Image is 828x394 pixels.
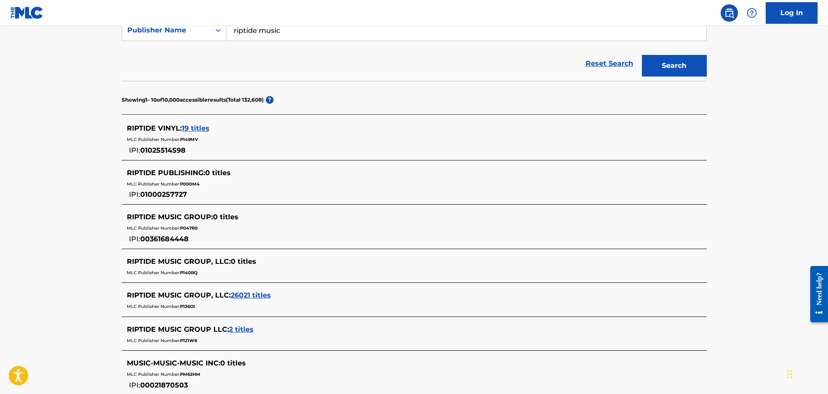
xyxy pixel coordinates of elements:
a: Reset Search [581,54,638,73]
span: 00361684448 [140,235,189,243]
span: 01000257727 [140,190,187,199]
span: MUSIC-MUSIC-MUSIC INC : [127,359,220,367]
span: 0 titles [205,169,231,177]
span: P000M4 [180,181,200,187]
span: 19 titles [182,124,209,132]
div: Drag [787,361,793,387]
button: Search [642,55,707,77]
span: PM62HM [180,372,200,377]
span: MLC Publisher Number: [127,137,180,142]
img: search [724,8,735,18]
span: MLC Publisher Number: [127,304,180,309]
span: MLC Publisher Number: [127,338,180,343]
span: 2 titles [229,325,254,333]
span: IPI: [129,381,140,389]
img: MLC Logo [10,6,44,19]
span: P140RQ [180,270,197,275]
iframe: Resource Center [804,259,828,329]
iframe: Chat Widget [785,352,828,394]
span: 0 titles [220,359,246,367]
span: MLC Publisher Number: [127,225,180,231]
span: P121W8 [180,338,197,343]
span: P136OI [180,304,195,309]
span: RIPTIDE VINYL : [127,124,182,132]
div: Publisher Name [127,25,205,35]
span: 01025514598 [140,146,186,154]
div: Help [743,4,760,22]
span: 0 titles [231,257,256,266]
span: ? [266,96,274,104]
span: 26021 titles [231,291,271,299]
span: MLC Publisher Number: [127,372,180,377]
span: RIPTIDE MUSIC GROUP, LLC : [127,291,231,299]
span: RIPTIDE MUSIC GROUP, LLC : [127,257,231,266]
span: IPI: [129,146,140,154]
span: 0 titles [213,213,238,221]
span: P149MV [180,137,198,142]
a: Public Search [721,4,738,22]
span: 00021870503 [140,381,188,389]
span: RIPTIDE MUSIC GROUP : [127,213,213,221]
p: Showing 1 - 10 of 10,000 accessible results (Total 132,608 ) [122,96,264,104]
img: help [747,8,757,18]
span: MLC Publisher Number: [127,181,180,187]
form: Search Form [122,19,707,81]
span: RIPTIDE MUSIC GROUP LLC : [127,325,229,333]
a: Log In [766,2,818,24]
span: MLC Publisher Number: [127,270,180,275]
span: P047R0 [180,225,198,231]
span: IPI: [129,235,140,243]
span: RIPTIDE PUBLISHING : [127,169,205,177]
span: IPI: [129,190,140,199]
